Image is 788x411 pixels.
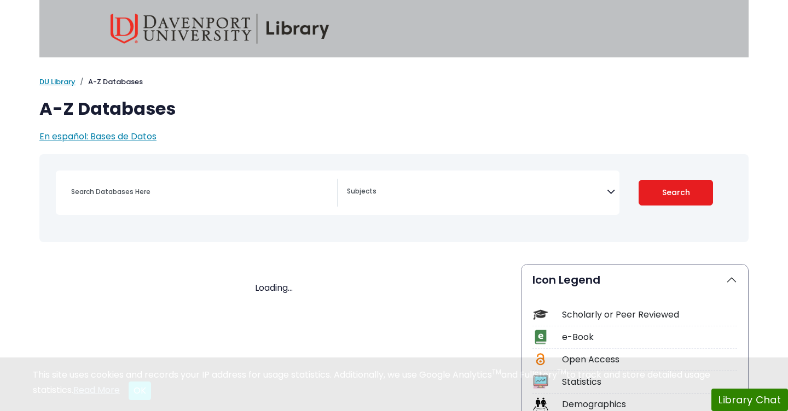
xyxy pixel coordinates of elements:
[39,98,749,119] h1: A-Z Databases
[33,368,755,400] div: This site uses cookies and records your IP address for usage statistics. Additionally, we use Goo...
[492,367,501,377] sup: TM
[65,184,337,199] input: Search database by title or keyword
[39,130,157,143] a: En español: Bases de Datos
[562,308,737,321] div: Scholarly or Peer Reviewed
[562,331,737,344] div: e-Book
[39,77,749,87] nav: breadcrumb
[562,353,737,366] div: Open Access
[129,381,151,400] button: Close
[39,154,749,242] nav: Search filters
[639,180,714,205] button: Submit for Search Results
[39,77,76,87] a: DU Library
[533,307,548,322] img: Icon Scholarly or Peer Reviewed
[557,367,566,377] sup: TM
[111,14,329,44] img: Davenport University Library
[73,384,120,396] a: Read More
[534,352,547,367] img: Icon Open Access
[522,265,748,295] button: Icon Legend
[39,281,508,295] div: Loading...
[533,330,548,344] img: Icon e-Book
[76,77,143,87] li: A-Z Databases
[347,188,607,197] textarea: Search
[711,389,788,411] button: Library Chat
